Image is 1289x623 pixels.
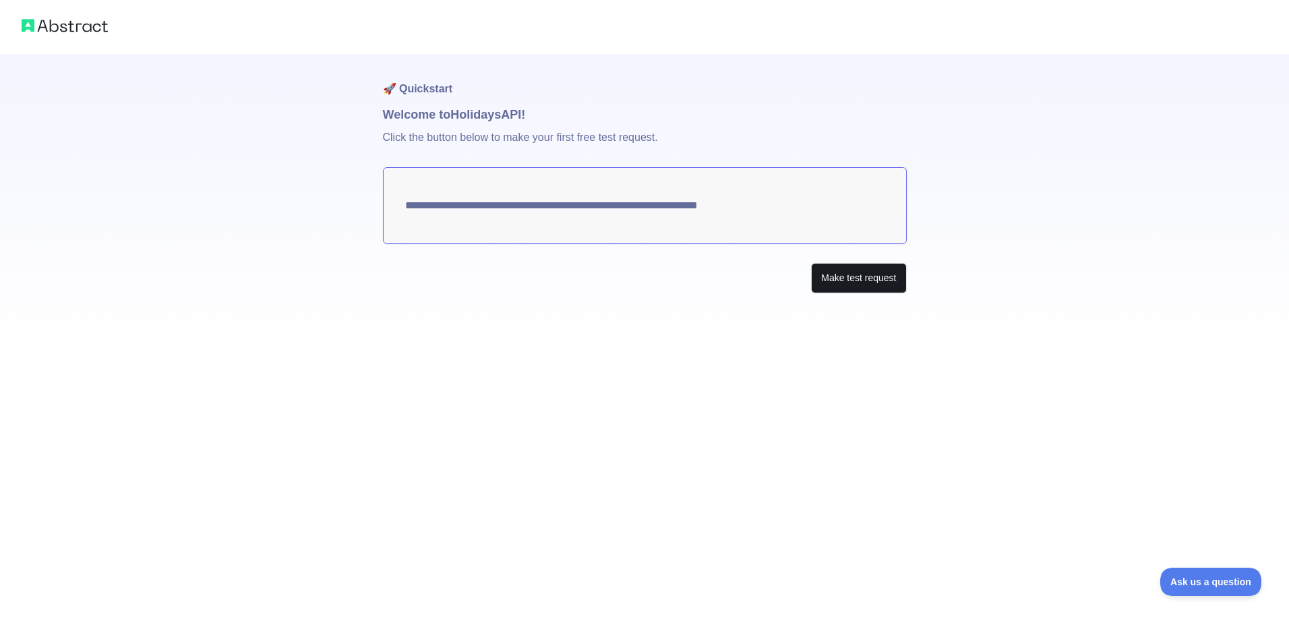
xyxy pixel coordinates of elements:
h1: 🚀 Quickstart [383,54,907,105]
h1: Welcome to Holidays API! [383,105,907,124]
iframe: Toggle Customer Support [1160,568,1262,596]
button: Make test request [811,263,906,293]
p: Click the button below to make your first free test request. [383,124,907,167]
img: Abstract logo [22,16,108,35]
